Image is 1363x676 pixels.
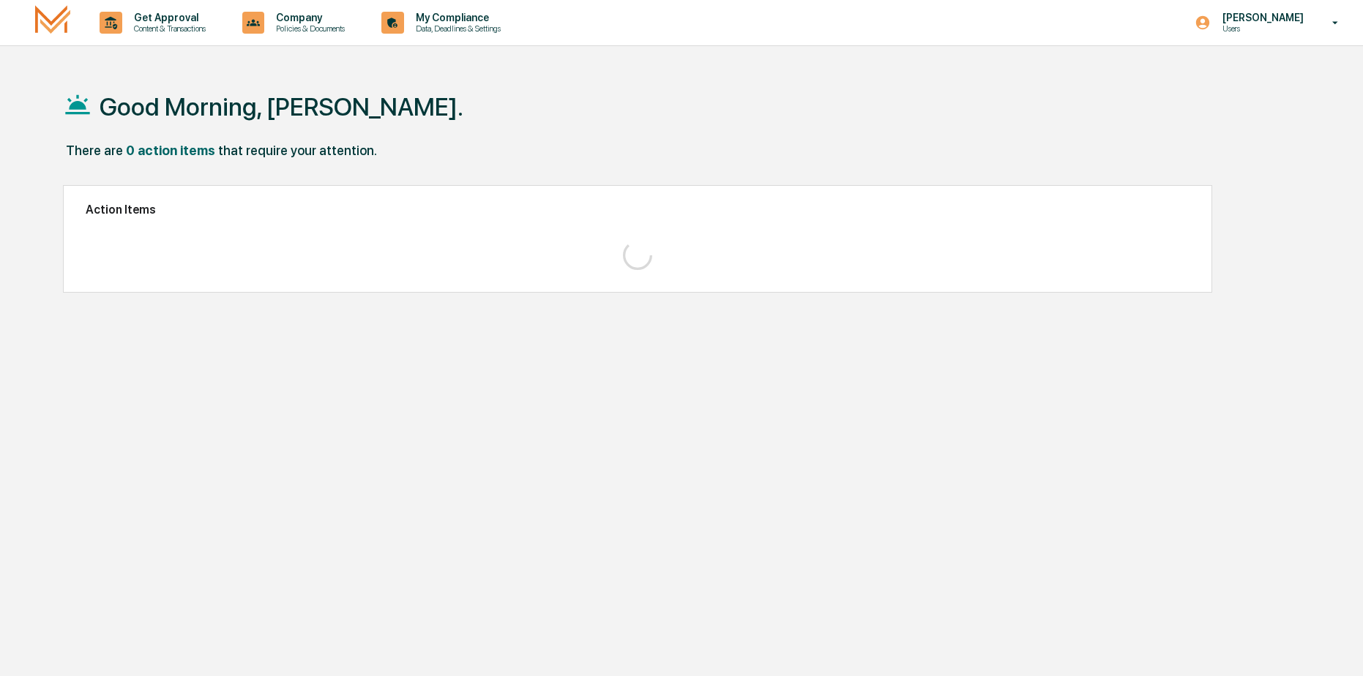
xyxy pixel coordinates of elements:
[100,92,463,121] h1: Good Morning, [PERSON_NAME].
[35,5,70,40] img: logo
[126,143,215,158] div: 0 action items
[1211,23,1311,34] p: Users
[1211,12,1311,23] p: [PERSON_NAME]
[404,23,508,34] p: Data, Deadlines & Settings
[66,143,123,158] div: There are
[122,23,213,34] p: Content & Transactions
[218,143,377,158] div: that require your attention.
[122,12,213,23] p: Get Approval
[264,12,352,23] p: Company
[86,203,1190,217] h2: Action Items
[404,12,508,23] p: My Compliance
[264,23,352,34] p: Policies & Documents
